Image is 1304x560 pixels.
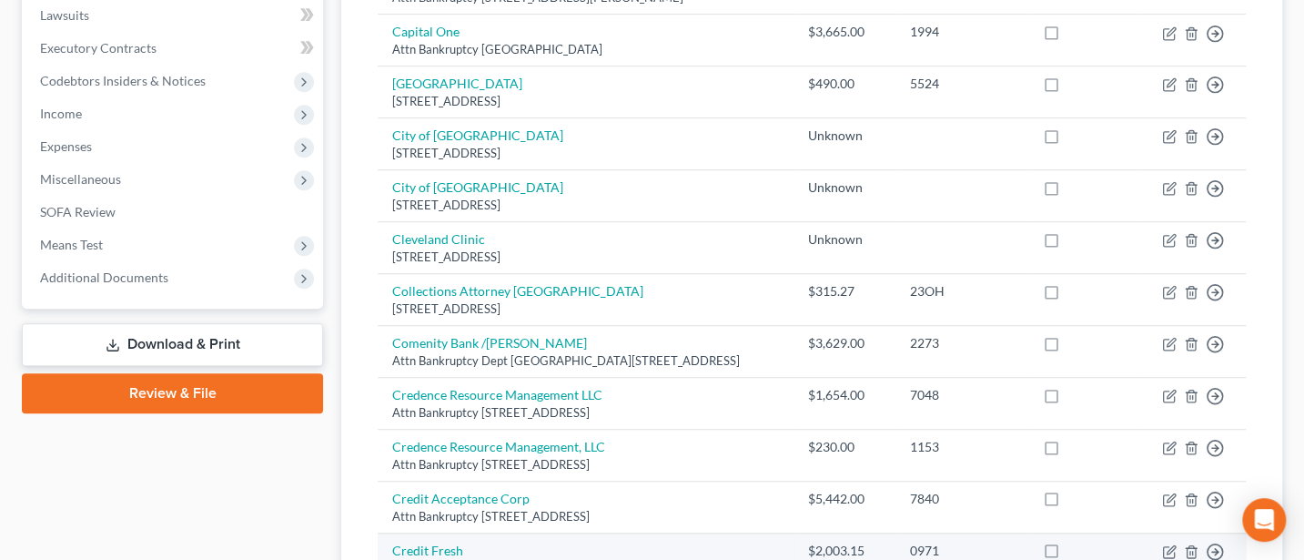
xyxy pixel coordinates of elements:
[40,40,157,56] span: Executory Contracts
[392,179,563,195] a: City of [GEOGRAPHIC_DATA]
[392,352,778,370] div: Attn Bankruptcy Dept [GEOGRAPHIC_DATA][STREET_ADDRESS]
[910,438,1014,456] div: 1153
[808,230,881,249] div: Unknown
[40,73,206,88] span: Codebtors Insiders & Notices
[808,127,881,145] div: Unknown
[808,334,881,352] div: $3,629.00
[392,543,463,558] a: Credit Fresh
[40,171,121,187] span: Miscellaneous
[392,508,778,525] div: Attn Bankruptcy [STREET_ADDRESS]
[392,93,778,110] div: [STREET_ADDRESS]
[392,145,778,162] div: [STREET_ADDRESS]
[808,542,881,560] div: $2,003.15
[40,106,82,121] span: Income
[808,438,881,456] div: $230.00
[392,283,643,299] a: Collections Attorney [GEOGRAPHIC_DATA]
[910,386,1014,404] div: 7048
[392,439,605,454] a: Credence Resource Management, LLC
[808,490,881,508] div: $5,442.00
[25,196,323,229] a: SOFA Review
[910,542,1014,560] div: 0971
[910,490,1014,508] div: 7840
[392,300,778,318] div: [STREET_ADDRESS]
[808,23,881,41] div: $3,665.00
[40,7,89,23] span: Lawsuits
[392,404,778,422] div: Attn Bankruptcy [STREET_ADDRESS]
[25,32,323,65] a: Executory Contracts
[392,76,522,91] a: [GEOGRAPHIC_DATA]
[392,41,778,58] div: Attn Bankruptcy [GEOGRAPHIC_DATA]
[808,178,881,197] div: Unknown
[392,491,530,506] a: Credit Acceptance Corp
[392,127,563,143] a: City of [GEOGRAPHIC_DATA]
[910,23,1014,41] div: 1994
[40,204,116,219] span: SOFA Review
[808,386,881,404] div: $1,654.00
[40,138,92,154] span: Expenses
[40,270,168,285] span: Additional Documents
[22,323,323,366] a: Download & Print
[910,282,1014,300] div: 23OH
[392,231,485,247] a: Cleveland Clinic
[392,335,587,351] a: Comenity Bank /[PERSON_NAME]
[392,456,778,473] div: Attn Bankruptcy [STREET_ADDRESS]
[910,334,1014,352] div: 2273
[392,249,778,266] div: [STREET_ADDRESS]
[808,75,881,93] div: $490.00
[392,197,778,214] div: [STREET_ADDRESS]
[392,387,602,402] a: Credence Resource Management LLC
[910,75,1014,93] div: 5524
[22,373,323,413] a: Review & File
[40,237,103,252] span: Means Test
[808,282,881,300] div: $315.27
[392,24,460,39] a: Capital One
[1242,498,1286,542] div: Open Intercom Messenger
